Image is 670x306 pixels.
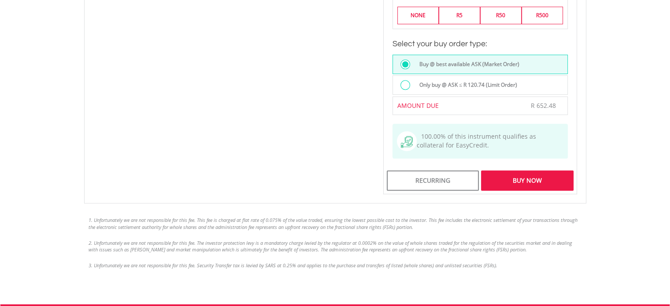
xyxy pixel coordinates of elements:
[417,132,536,149] span: 100.00% of this instrument qualifies as collateral for EasyCredit.
[89,240,582,253] li: 2. Unfortunately we are not responsible for this fee. The investor protection levy is a mandatory...
[392,38,568,50] h3: Select your buy order type:
[481,170,573,191] div: Buy Now
[401,136,413,148] img: collateral-qualifying-green.svg
[387,170,479,191] div: Recurring
[439,7,480,24] label: R5
[397,7,439,24] label: NONE
[531,101,556,110] span: R 652.48
[522,7,563,24] label: R500
[414,59,519,69] label: Buy @ best available ASK (Market Order)
[89,217,582,230] li: 1. Unfortunately we are not responsible for this fee. This fee is charged at flat rate of 0.075% ...
[397,101,439,110] span: AMOUNT DUE
[414,80,517,90] label: Only buy @ ASK ≤ R 120.74 (Limit Order)
[89,262,582,269] li: 3. Unfortunately we are not responsible for this fee. Security Transfer tax is levied by SARS at ...
[480,7,522,24] label: R50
